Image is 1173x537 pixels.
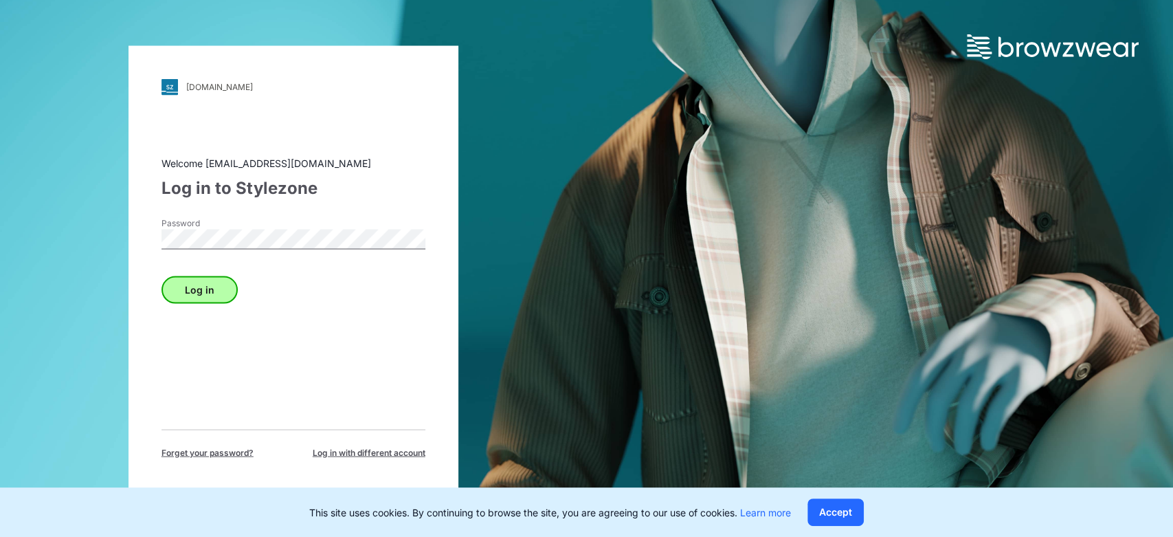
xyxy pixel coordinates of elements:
div: Log in to Stylezone [161,175,425,200]
a: [DOMAIN_NAME] [161,78,425,95]
img: browzwear-logo.73288ffb.svg [967,34,1139,59]
a: Learn more [740,507,791,518]
button: Log in [161,276,238,303]
span: Log in with different account [313,446,425,459]
img: svg+xml;base64,PHN2ZyB3aWR0aD0iMjgiIGhlaWdodD0iMjgiIHZpZXdCb3g9IjAgMCAyOCAyOCIgZmlsbD0ibm9uZSIgeG... [161,78,178,95]
div: [DOMAIN_NAME] [186,82,253,92]
div: Welcome [EMAIL_ADDRESS][DOMAIN_NAME] [161,155,425,170]
button: Accept [807,498,864,526]
span: Forget your password? [161,446,254,459]
p: This site uses cookies. By continuing to browse the site, you are agreeing to our use of cookies. [309,505,791,520]
label: Password [161,217,258,229]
